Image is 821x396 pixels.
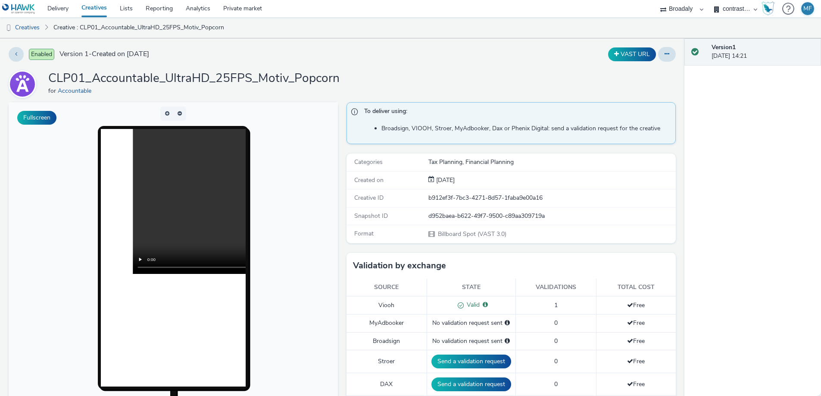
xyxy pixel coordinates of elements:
[428,158,674,167] div: Tax Planning, Financial Planning
[431,355,511,368] button: Send a validation request
[515,279,596,296] th: Validations
[354,194,384,202] span: Creative ID
[59,49,149,59] span: Version 1 - Created on [DATE]
[505,319,510,327] div: Please select a deal below and click on Send to send a validation request to MyAdbooker.
[347,296,427,314] td: Viooh
[627,380,645,388] span: Free
[627,319,645,327] span: Free
[596,279,675,296] th: Total cost
[354,229,374,238] span: Format
[627,357,645,365] span: Free
[347,314,427,332] td: MyAdbooker
[9,80,40,88] a: Accountable
[431,337,511,346] div: No validation request sent
[712,43,814,61] div: [DATE] 14:21
[428,194,674,202] div: b912ef3f-7bc3-4271-8d57-1faba9e00a16
[437,230,506,238] span: Billboard Spot (VAST 3.0)
[554,319,558,327] span: 0
[428,212,674,220] div: d952baea-b622-49f7-9500-c89aa309719a
[353,259,446,272] h3: Validation by exchange
[48,70,340,87] h1: CLP01_Accountable_UltraHD_25FPS_Motiv_Popcorn
[505,337,510,346] div: Please select a deal below and click on Send to send a validation request to Broadsign.
[354,212,388,220] span: Snapshot ID
[434,176,455,185] div: Creation 29 September 2025, 14:21
[434,176,455,184] span: [DATE]
[606,47,658,61] div: Duplicate the creative as a VAST URL
[762,2,774,16] img: Hawk Academy
[381,124,671,133] li: Broadsign, VIOOH, Stroer, MyAdbooker, Dax or Phenix Digital: send a validation request for the cr...
[49,17,228,38] a: Creative : CLP01_Accountable_UltraHD_25FPS_Motiv_Popcorn
[347,350,427,373] td: Stroer
[10,72,35,97] img: Accountable
[354,158,383,166] span: Categories
[608,47,656,61] button: VAST URL
[427,279,515,296] th: State
[48,87,58,95] span: for
[58,87,95,95] a: Accountable
[347,279,427,296] th: Source
[17,111,56,125] button: Fullscreen
[354,176,384,184] span: Created on
[554,337,558,345] span: 0
[627,301,645,309] span: Free
[29,49,54,60] span: Enabled
[464,301,480,309] span: Valid
[554,301,558,309] span: 1
[554,380,558,388] span: 0
[712,43,736,51] strong: Version 1
[364,107,667,118] span: To deliver using:
[347,373,427,396] td: DAX
[431,377,511,391] button: Send a validation request
[2,3,35,14] img: undefined Logo
[431,319,511,327] div: No validation request sent
[347,332,427,350] td: Broadsign
[627,337,645,345] span: Free
[4,24,13,32] img: dooh
[803,2,812,15] div: MF
[554,357,558,365] span: 0
[762,2,778,16] a: Hawk Academy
